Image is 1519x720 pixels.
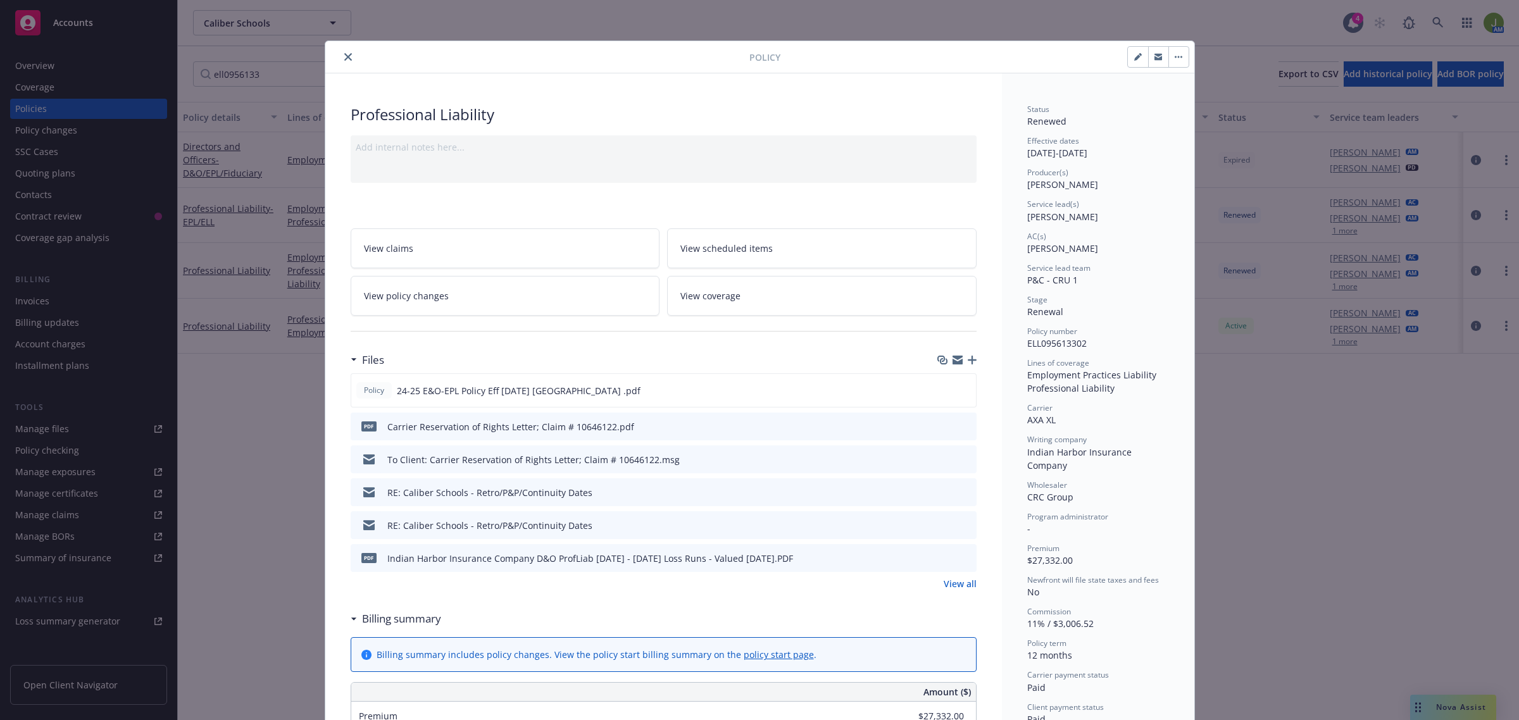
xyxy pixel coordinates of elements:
[1027,606,1071,617] span: Commission
[667,228,977,268] a: View scheduled items
[361,385,387,396] span: Policy
[1027,263,1091,273] span: Service lead team
[362,352,384,368] h3: Files
[944,577,977,590] a: View all
[361,421,377,431] span: pdf
[1027,414,1056,426] span: AXA XL
[960,519,972,532] button: preview file
[341,49,356,65] button: close
[1027,326,1077,337] span: Policy number
[960,552,972,565] button: preview file
[1027,294,1047,305] span: Stage
[1027,199,1079,209] span: Service lead(s)
[387,453,680,466] div: To Client: Carrier Reservation of Rights Letter; Claim # 10646122.msg
[387,486,592,499] div: RE: Caliber Schools - Retro/P&P/Continuity Dates
[387,519,592,532] div: RE: Caliber Schools - Retro/P&P/Continuity Dates
[356,140,972,154] div: Add internal notes here...
[1027,491,1073,503] span: CRC Group
[1027,402,1053,413] span: Carrier
[1027,669,1109,680] span: Carrier payment status
[1027,306,1063,318] span: Renewal
[1027,638,1066,649] span: Policy term
[1027,178,1098,190] span: [PERSON_NAME]
[1027,446,1134,471] span: Indian Harbor Insurance Company
[377,648,816,661] div: Billing summary includes policy changes. View the policy start billing summary on the .
[1027,242,1098,254] span: [PERSON_NAME]
[1027,382,1169,395] div: Professional Liability
[667,276,977,316] a: View coverage
[1027,167,1068,178] span: Producer(s)
[1027,681,1046,693] span: Paid
[1027,274,1078,286] span: P&C - CRU 1
[397,384,641,397] span: 24-25 E&O-EPL Policy Eff [DATE] [GEOGRAPHIC_DATA] .pdf
[960,453,972,466] button: preview file
[1027,368,1169,382] div: Employment Practices Liability
[749,51,780,64] span: Policy
[364,242,413,255] span: View claims
[1027,586,1039,598] span: No
[960,420,972,433] button: preview file
[1027,554,1073,566] span: $27,332.00
[680,289,741,302] span: View coverage
[1027,357,1089,368] span: Lines of coverage
[1027,434,1087,445] span: Writing company
[960,486,972,499] button: preview file
[1027,115,1066,127] span: Renewed
[1027,702,1104,712] span: Client payment status
[387,552,793,565] div: Indian Harbor Insurance Company D&O ProfLiab [DATE] - [DATE] Loss Runs - Valued [DATE].PDF
[364,289,449,302] span: View policy changes
[940,552,950,565] button: download file
[940,486,950,499] button: download file
[387,420,634,433] div: Carrier Reservation of Rights Letter; Claim # 10646122.pdf
[940,519,950,532] button: download file
[923,685,971,698] span: Amount ($)
[1027,649,1072,661] span: 12 months
[351,228,660,268] a: View claims
[1027,480,1067,490] span: Wholesaler
[940,420,950,433] button: download file
[1027,104,1049,115] span: Status
[351,352,384,368] div: Files
[351,276,660,316] a: View policy changes
[351,611,441,627] div: Billing summary
[351,104,977,125] div: Professional Liability
[960,384,971,397] button: preview file
[361,553,377,562] span: PDF
[1027,543,1060,554] span: Premium
[1027,231,1046,242] span: AC(s)
[1027,337,1087,349] span: ELL095613302
[1027,574,1159,585] span: Newfront will file state taxes and fees
[744,649,814,661] a: policy start page
[1027,511,1108,522] span: Program administrator
[1027,211,1098,223] span: [PERSON_NAME]
[939,384,949,397] button: download file
[1027,135,1079,146] span: Effective dates
[680,242,773,255] span: View scheduled items
[940,453,950,466] button: download file
[1027,135,1169,159] div: [DATE] - [DATE]
[362,611,441,627] h3: Billing summary
[1027,523,1030,535] span: -
[1027,618,1094,630] span: 11% / $3,006.52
